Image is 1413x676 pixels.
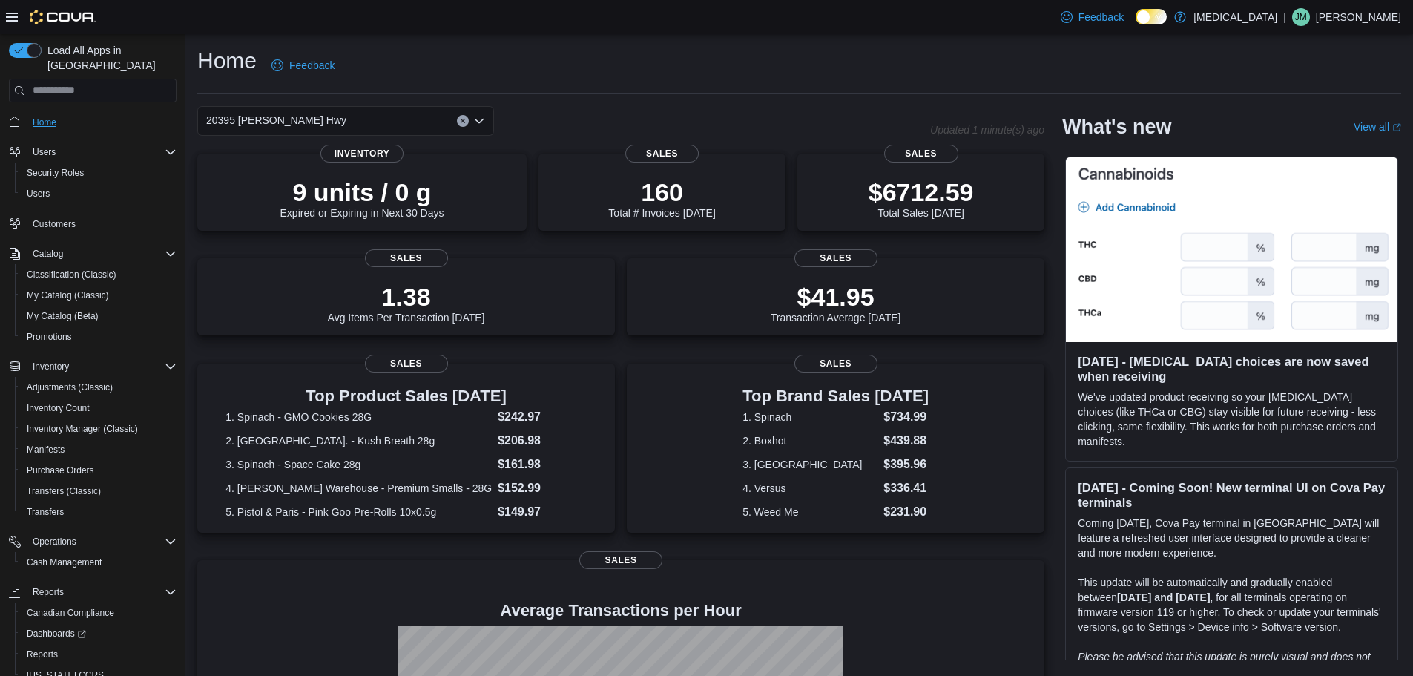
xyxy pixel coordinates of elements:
input: Dark Mode [1136,9,1167,24]
a: Customers [27,215,82,233]
button: Clear input [457,115,469,127]
button: Catalog [3,243,182,264]
p: 9 units / 0 g [280,177,444,207]
button: Home [3,111,182,133]
span: Classification (Classic) [27,269,116,280]
span: Reports [33,586,64,598]
span: Dashboards [27,628,86,640]
p: Updated 1 minute(s) ago [930,124,1044,136]
a: Feedback [266,50,340,80]
button: Promotions [15,326,182,347]
button: Transfers [15,502,182,522]
button: Inventory Manager (Classic) [15,419,182,439]
button: Adjustments (Classic) [15,377,182,398]
button: Inventory [3,356,182,377]
p: [MEDICAL_DATA] [1193,8,1277,26]
span: Promotions [27,331,72,343]
h3: Top Product Sales [DATE] [225,387,587,405]
a: Dashboards [15,623,182,644]
span: Purchase Orders [27,465,94,476]
span: Home [27,113,177,131]
a: Security Roles [21,164,90,182]
button: Reports [3,582,182,603]
span: Users [27,143,177,161]
img: Cova [30,10,96,24]
a: Cash Management [21,554,108,571]
span: Reports [21,646,177,663]
div: Total Sales [DATE] [869,177,974,219]
button: Operations [27,533,82,551]
p: We've updated product receiving so your [MEDICAL_DATA] choices (like THCa or CBG) stay visible fo... [1078,390,1386,449]
dd: $439.88 [883,432,929,450]
span: Users [33,146,56,158]
button: Reports [27,583,70,601]
svg: External link [1392,123,1401,132]
button: Users [27,143,62,161]
a: Feedback [1055,2,1130,32]
h3: Top Brand Sales [DATE] [742,387,929,405]
p: Coming [DATE], Cova Pay terminal in [GEOGRAPHIC_DATA] will feature a refreshed user interface des... [1078,516,1386,560]
a: Manifests [21,441,70,459]
span: Operations [33,536,76,548]
a: My Catalog (Classic) [21,286,115,304]
a: Promotions [21,328,78,346]
a: Inventory Manager (Classic) [21,420,144,438]
button: Open list of options [473,115,485,127]
p: $41.95 [771,282,901,312]
dd: $734.99 [883,408,929,426]
button: Purchase Orders [15,460,182,481]
span: Inventory [27,358,177,375]
span: Manifests [21,441,177,459]
span: JM [1295,8,1307,26]
a: Transfers [21,503,70,521]
a: Purchase Orders [21,462,100,479]
span: Adjustments (Classic) [21,378,177,396]
div: Transaction Average [DATE] [771,282,901,324]
span: Sales [884,145,958,163]
a: Transfers (Classic) [21,482,107,500]
span: Purchase Orders [21,462,177,479]
p: This update will be automatically and gradually enabled between , for all terminals operating on ... [1078,575,1386,634]
span: Customers [27,214,177,233]
span: Load All Apps in [GEOGRAPHIC_DATA] [42,43,177,73]
span: Classification (Classic) [21,266,177,283]
span: Canadian Compliance [27,607,114,619]
a: View allExternal link [1354,121,1401,133]
span: Sales [625,145,699,163]
a: Users [21,185,56,203]
span: Security Roles [27,167,84,179]
span: Inventory [320,145,404,163]
button: Manifests [15,439,182,460]
dd: $336.41 [883,479,929,497]
span: Inventory Count [21,399,177,417]
span: Catalog [33,248,63,260]
dt: 3. [GEOGRAPHIC_DATA] [742,457,877,472]
span: Feedback [1078,10,1124,24]
span: Security Roles [21,164,177,182]
button: Canadian Compliance [15,603,182,623]
span: Manifests [27,444,65,456]
span: Users [21,185,177,203]
div: Avg Items Per Transaction [DATE] [328,282,485,324]
span: Sales [794,249,877,267]
button: Users [15,183,182,204]
span: Operations [27,533,177,551]
h4: Average Transactions per Hour [209,602,1032,620]
strong: [DATE] and [DATE] [1117,591,1210,603]
dd: $152.99 [498,479,587,497]
span: Inventory Count [27,402,90,414]
span: My Catalog (Classic) [21,286,177,304]
span: Transfers (Classic) [21,482,177,500]
a: My Catalog (Beta) [21,307,105,325]
a: Classification (Classic) [21,266,122,283]
dt: 4. Versus [742,481,877,496]
span: My Catalog (Beta) [27,310,99,322]
h2: What's new [1062,115,1171,139]
button: Classification (Classic) [15,264,182,285]
span: Canadian Compliance [21,604,177,622]
dt: 2. [GEOGRAPHIC_DATA]. - Kush Breath 28g [225,433,492,448]
span: Sales [579,551,662,569]
span: Sales [794,355,877,373]
button: Inventory [27,358,75,375]
span: Reports [27,583,177,601]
